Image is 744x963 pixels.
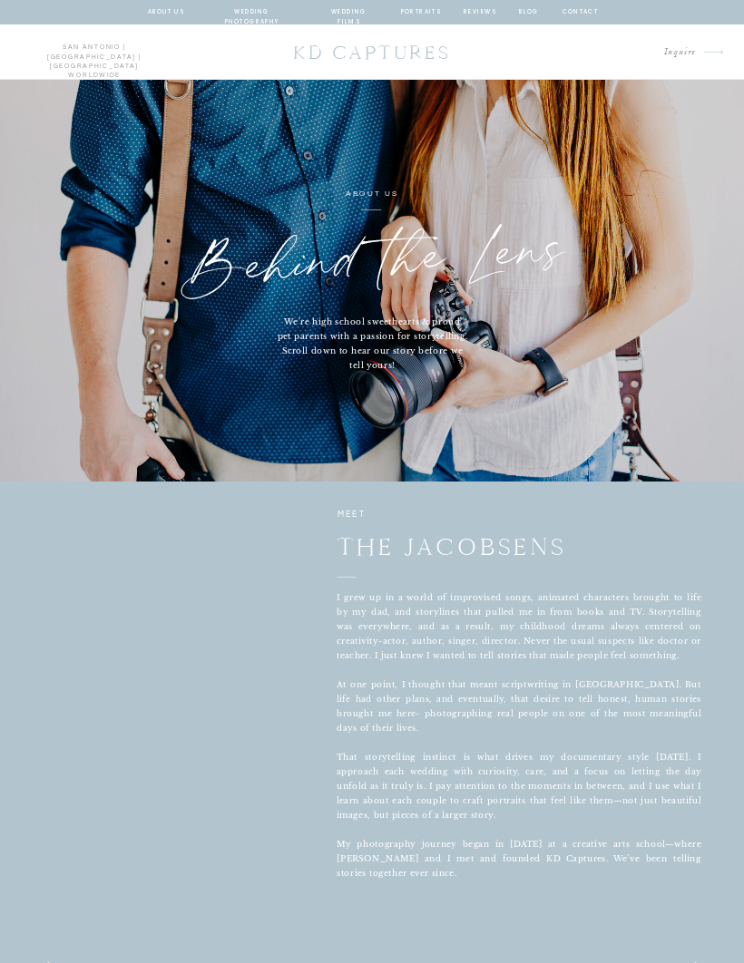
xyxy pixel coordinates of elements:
[148,7,184,18] a: about us
[654,44,696,60] a: Inquire
[463,7,495,18] a: reviews
[338,529,631,561] h2: the jacobsens
[17,44,171,62] p: san antonio | [GEOGRAPHIC_DATA] | [GEOGRAPHIC_DATA] worldwide
[287,35,458,70] a: KD CAPTURES
[138,209,607,315] h1: Behind the Lens
[518,7,541,18] a: blog
[338,507,421,521] p: meet
[207,7,298,18] a: wedding photography
[563,7,597,18] a: contact
[319,7,378,18] a: wedding films
[337,590,701,867] p: I grew up in a world of improvised songs, animated characters brought to life by my dad, and stor...
[277,315,468,374] p: We're high school sweethearts & proud pet parents with a passion for storytelling. Scroll down to...
[400,7,440,18] a: portraits
[271,188,474,202] p: ABOUT US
